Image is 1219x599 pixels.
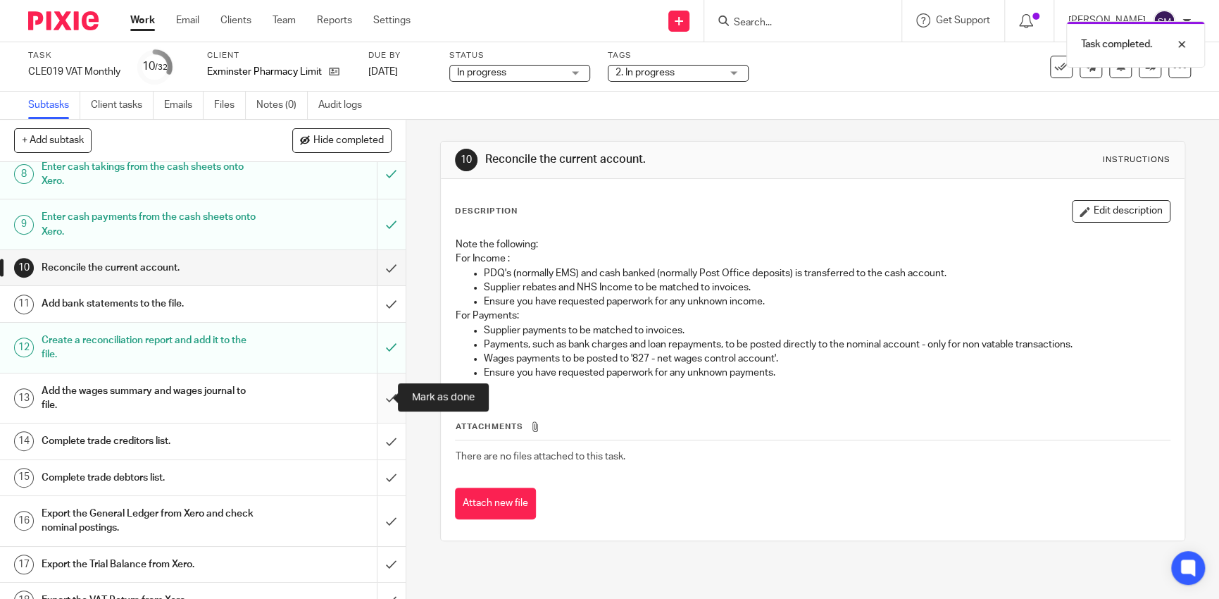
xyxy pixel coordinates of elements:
h1: Enter cash takings from the cash sheets onto Xero. [42,156,256,192]
h1: Create a reconciliation report and add it to the file. [42,330,256,366]
button: Hide completed [292,128,392,152]
div: 8 [14,164,34,184]
button: Attach new file [455,488,536,519]
a: Team [273,13,296,27]
p: Ensure you have requested paperwork for any unknown income. [484,295,1170,309]
a: Client tasks [91,92,154,119]
p: Task completed. [1081,37,1152,51]
h1: Complete trade debtors list. [42,467,256,488]
a: Work [130,13,155,27]
span: [DATE] [368,67,398,77]
div: 16 [14,511,34,531]
span: 2. In progress [615,68,675,78]
h1: Reconcile the current account. [42,257,256,278]
h1: Add the wages summary and wages journal to file. [42,381,256,416]
span: Attachments [456,423,523,431]
a: Files [214,92,246,119]
p: Wages payments to be posted to '827 - net wages control account'. [484,352,1170,366]
h1: Export the Trial Balance from Xero. [42,554,256,575]
a: Audit logs [318,92,373,119]
button: + Add subtask [14,128,92,152]
span: Hide completed [313,135,384,147]
div: 15 [14,468,34,488]
div: 10 [455,149,477,171]
a: Clients [220,13,251,27]
img: svg%3E [1153,10,1175,32]
span: In progress [457,68,506,78]
p: Exminster Pharmacy Limited [207,65,322,79]
label: Status [449,50,590,61]
p: For Payments: [456,309,1170,323]
label: Client [207,50,351,61]
div: Instructions [1103,154,1170,166]
h1: Enter cash payments from the cash sheets onto Xero. [42,206,256,242]
div: CLE019 VAT Monthly [28,65,120,79]
h1: Export the General Ledger from Xero and check nominal postings. [42,503,256,539]
label: Due by [368,50,432,61]
div: 11 [14,295,34,314]
small: /32 [155,63,168,71]
a: Reports [317,13,352,27]
a: Subtasks [28,92,80,119]
span: There are no files attached to this task. [456,452,625,462]
div: 10 [142,58,168,75]
div: 13 [14,388,34,408]
p: Note the following: [456,237,1170,252]
p: Payments, such as bank charges and loan repayments, to be posted directly to the nominal account ... [484,338,1170,352]
button: Edit description [1072,200,1170,223]
p: For Income : [456,252,1170,266]
h1: Add bank statements to the file. [42,293,256,314]
a: Emails [164,92,204,119]
a: Notes (0) [256,92,308,119]
div: 10 [14,258,34,278]
h1: Reconcile the current account. [485,152,843,167]
div: 9 [14,215,34,235]
p: Supplier rebates and NHS Income to be matched to invoices. [484,280,1170,295]
h1: Complete trade creditors list. [42,431,256,452]
p: Description [455,206,518,217]
p: Ensure you have requested paperwork for any unknown payments. [484,366,1170,380]
img: Pixie [28,11,99,30]
a: Email [176,13,199,27]
div: 14 [14,431,34,451]
p: PDQ's (normally EMS) and cash banked (normally Post Office deposits) is transferred to the cash a... [484,266,1170,280]
div: 12 [14,338,34,357]
label: Tags [608,50,749,61]
label: Task [28,50,120,61]
p: Supplier payments to be matched to invoices. [484,323,1170,338]
div: 17 [14,555,34,574]
a: Settings [373,13,411,27]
